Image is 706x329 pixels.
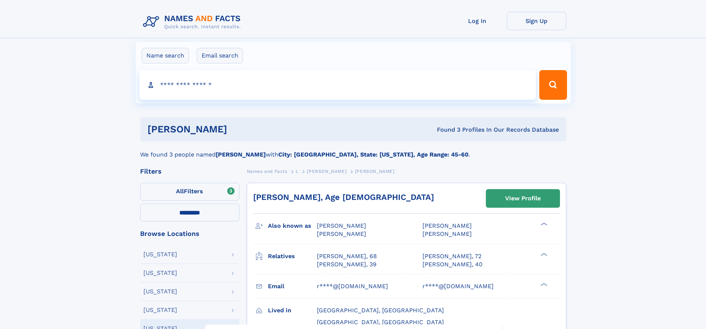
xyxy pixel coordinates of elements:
[539,282,548,287] div: ❯
[448,12,507,30] a: Log In
[307,169,347,174] span: [PERSON_NAME]
[332,126,559,134] div: Found 3 Profiles In Our Records Database
[539,222,548,227] div: ❯
[296,167,299,176] a: L
[143,270,177,276] div: [US_STATE]
[268,280,317,293] h3: Email
[539,70,567,100] button: Search Button
[296,169,299,174] span: L
[197,48,243,63] label: Email search
[140,230,239,237] div: Browse Locations
[268,250,317,263] h3: Relatives
[486,190,560,207] a: View Profile
[422,222,472,229] span: [PERSON_NAME]
[140,168,239,175] div: Filters
[422,260,483,269] a: [PERSON_NAME], 40
[422,230,472,237] span: [PERSON_NAME]
[143,307,177,313] div: [US_STATE]
[140,12,247,32] img: Logo Names and Facts
[140,183,239,201] label: Filters
[216,151,266,158] b: [PERSON_NAME]
[317,230,366,237] span: [PERSON_NAME]
[176,188,184,195] span: All
[268,220,317,232] h3: Also known as
[505,190,541,207] div: View Profile
[247,167,288,176] a: Names and Facts
[317,222,366,229] span: [PERSON_NAME]
[355,169,395,174] span: [PERSON_NAME]
[278,151,468,158] b: City: [GEOGRAPHIC_DATA], State: [US_STATE], Age Range: 45-60
[317,252,377,260] a: [PERSON_NAME], 68
[143,289,177,295] div: [US_STATE]
[148,125,332,134] h1: [PERSON_NAME]
[140,141,566,159] div: We found 3 people named with .
[539,252,548,257] div: ❯
[307,167,347,176] a: [PERSON_NAME]
[268,304,317,317] h3: Lived in
[422,252,481,260] a: [PERSON_NAME], 72
[143,251,177,257] div: [US_STATE]
[317,260,377,269] a: [PERSON_NAME], 39
[317,319,444,326] span: [GEOGRAPHIC_DATA], [GEOGRAPHIC_DATA]
[253,193,434,202] a: [PERSON_NAME], Age [DEMOGRAPHIC_DATA]
[142,48,189,63] label: Name search
[139,70,536,100] input: search input
[507,12,566,30] a: Sign Up
[317,307,444,314] span: [GEOGRAPHIC_DATA], [GEOGRAPHIC_DATA]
